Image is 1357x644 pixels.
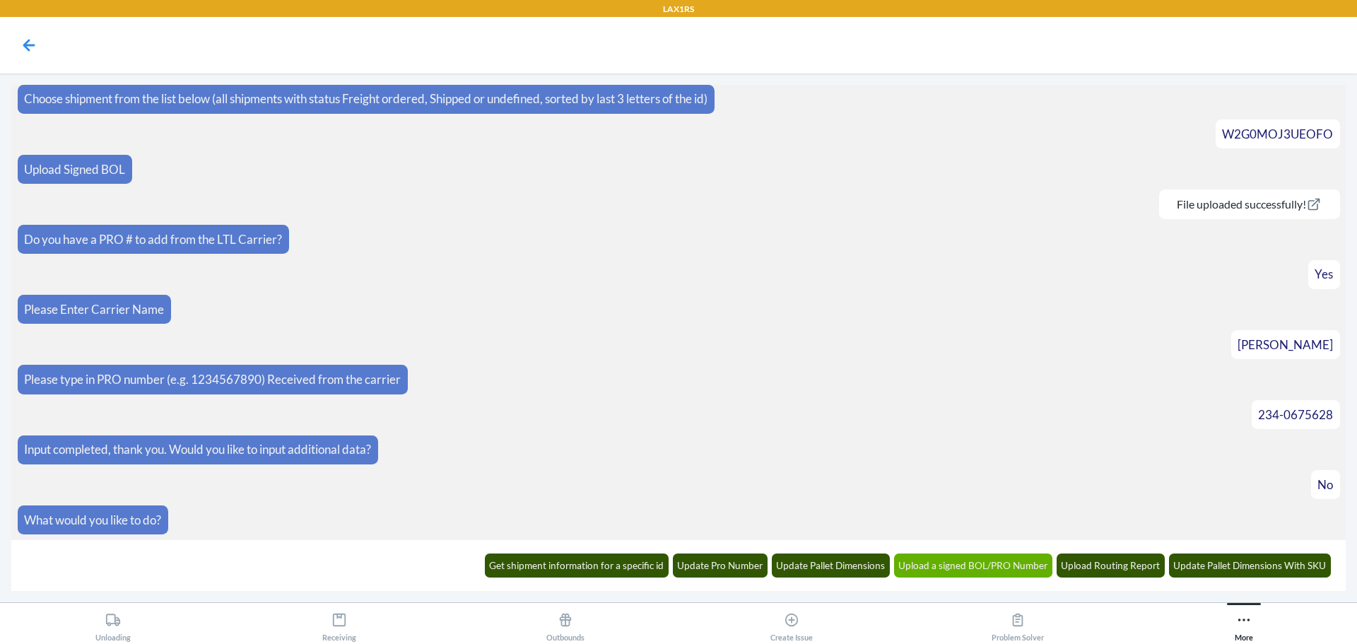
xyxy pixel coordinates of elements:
[1315,267,1333,281] span: Yes
[1131,603,1357,642] button: More
[24,511,161,529] p: What would you like to do?
[1235,607,1253,642] div: More
[1238,337,1333,352] span: [PERSON_NAME]
[1169,554,1332,578] button: Update Pallet Dimensions With SKU
[905,603,1131,642] button: Problem Solver
[226,603,452,642] button: Receiving
[894,554,1053,578] button: Upload a signed BOL/PRO Number
[1222,127,1333,141] span: W2G0MOJ3UEOFO
[24,300,164,319] p: Please Enter Carrier Name
[24,440,371,459] p: Input completed, thank you. Would you like to input additional data?
[663,3,694,16] p: LAX1RS
[1165,197,1333,211] a: File uploaded successfully!
[673,554,768,578] button: Update Pro Number
[678,603,905,642] button: Create Issue
[992,607,1044,642] div: Problem Solver
[1057,554,1165,578] button: Upload Routing Report
[772,554,891,578] button: Update Pallet Dimensions
[485,554,669,578] button: Get shipment information for a specific id
[322,607,356,642] div: Receiving
[546,607,584,642] div: Outbounds
[24,160,125,179] p: Upload Signed BOL
[1317,477,1333,492] span: No
[1258,407,1333,422] span: 234-0675628
[24,90,707,108] p: Choose shipment from the list below (all shipments with status Freight ordered, Shipped or undefi...
[770,607,813,642] div: Create Issue
[24,370,401,389] p: Please type in PRO number (e.g. 1234567890) Received from the carrier
[24,230,282,249] p: Do you have a PRO # to add from the LTL Carrier?
[95,607,131,642] div: Unloading
[452,603,678,642] button: Outbounds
